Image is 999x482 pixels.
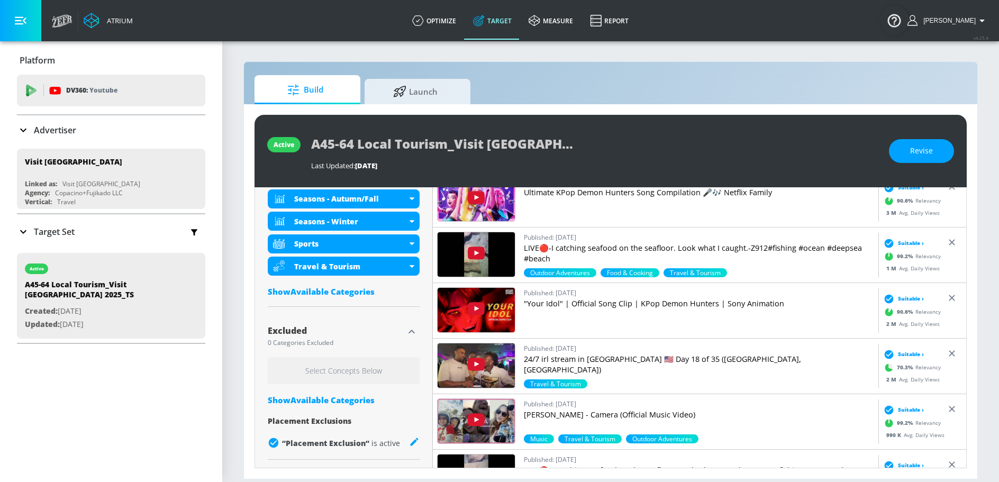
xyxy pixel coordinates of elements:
[265,77,346,103] span: Build
[897,363,915,371] span: 70.3 %
[268,257,420,276] div: Travel & Tourism
[881,431,944,439] div: Avg. Daily Views
[881,208,940,216] div: Avg. Daily Views
[520,2,582,40] a: measure
[897,308,915,316] span: 90.6 %
[438,399,515,443] img: O8WXFI_MSAI
[881,182,924,193] div: Suitable ›
[524,268,596,277] div: 99.2%
[897,252,915,260] span: 99.2 %
[524,287,874,298] p: Published: [DATE]
[886,375,899,383] span: 2 M
[524,398,874,434] a: Published: [DATE][PERSON_NAME] - Camera (Official Music Video)
[910,144,933,158] span: Revise
[17,253,205,339] div: activeA45-64 Local Tourism_Visit [GEOGRAPHIC_DATA] 2025_TSCreated:[DATE]Updated:[DATE]
[886,431,904,438] span: 990 K
[268,395,420,405] div: ShowAvailable Categories
[55,188,123,197] div: Copacino+Fujikado LLC
[879,5,909,35] button: Open Resource Center
[17,214,205,249] div: Target Set
[558,434,622,443] div: 90.6%
[524,343,874,379] a: Published: [DATE]24/7 irl stream in [GEOGRAPHIC_DATA] 🇺🇸 Day 18 of 35 ([GEOGRAPHIC_DATA], [GEOGRA...
[881,264,940,272] div: Avg. Daily Views
[524,379,587,388] div: 70.3%
[881,404,924,415] div: Suitable ›
[524,343,874,354] p: Published: [DATE]
[664,268,727,277] span: Travel & Tourism
[438,288,515,332] img: cWppAbqm9I8
[89,85,117,96] p: Youtube
[311,161,878,170] div: Last Updated:
[25,197,52,206] div: Vertical:
[268,340,404,346] div: 0 Categories Excluded
[34,226,75,238] p: Target Set
[898,295,924,303] span: Suitable ›
[898,350,924,358] span: Suitable ›
[17,75,205,106] div: DV360: Youtube
[897,419,915,427] span: 99.2 %
[20,54,55,66] p: Platform
[898,406,924,414] span: Suitable ›
[881,293,924,304] div: Suitable ›
[25,179,57,188] div: Linked as:
[438,177,515,221] img: oDSEGkT6J-0
[524,379,587,388] span: Travel & Tourism
[898,184,924,192] span: Suitable ›
[355,161,377,170] span: [DATE]
[268,212,420,231] div: Seasons - Winter
[919,17,976,24] span: login as: samantha.yip@zefr.com
[886,264,899,271] span: 1 M
[25,188,50,197] div: Agency:
[524,454,874,465] p: Published: [DATE]
[34,124,76,136] p: Advertiser
[25,157,122,167] div: Visit [GEOGRAPHIC_DATA]
[268,286,420,297] div: ShowAvailable Categories
[524,187,874,198] p: Ultimate KPop Demon Hunters Song Compilation 🎤🎶 Netflix Family
[664,268,727,277] div: 70.3%
[881,415,941,431] div: Relevancy
[57,197,76,206] div: Travel
[626,434,698,443] div: 70.3%
[268,416,420,426] div: Placement Exclusions
[62,179,140,188] div: Visit [GEOGRAPHIC_DATA]
[274,140,294,149] div: active
[17,115,205,145] div: Advertiser
[881,320,940,328] div: Avg. Daily Views
[268,326,404,335] div: Excluded
[25,306,58,316] span: Created:
[601,268,659,277] div: 70.3%
[524,410,874,420] p: [PERSON_NAME] - Camera (Official Music Video)
[601,268,659,277] span: Food & Cooking
[524,232,874,243] p: Published: [DATE]
[268,357,420,384] h6: Select Concepts Below
[25,305,173,318] p: [DATE]
[881,375,940,383] div: Avg. Daily Views
[898,239,924,247] span: Suitable ›
[886,208,899,216] span: 3 M
[881,460,924,470] div: Suitable ›
[66,85,117,96] p: DV360:
[282,438,400,448] div: “ Placement Exclusion “
[897,197,915,205] span: 90.6 %
[375,79,456,104] span: Launch
[465,2,520,40] a: Target
[30,266,44,271] div: active
[881,193,941,208] div: Relevancy
[524,232,874,268] a: Published: [DATE]LIVE🔴-I catching seafood on the seafloor. Look what I caught.-Z912#fishing #ocea...
[524,434,554,443] span: Music
[294,239,407,249] div: Sports
[17,149,205,209] div: Visit [GEOGRAPHIC_DATA]Linked as:Visit [GEOGRAPHIC_DATA]Agency:Copacino+Fujikado LLCVertical:Travel
[524,268,596,277] span: Outdoor Adventures
[524,287,874,334] a: Published: [DATE]"Your Idol" | Official Song Clip | KPop Demon Hunters | Sony Animation
[626,434,698,443] span: Outdoor Adventures
[881,304,941,320] div: Relevancy
[404,2,465,40] a: optimize
[371,438,400,448] span: is active
[294,216,407,226] div: Seasons - Winter
[881,248,941,264] div: Relevancy
[582,2,637,40] a: Report
[25,279,173,305] div: A45-64 Local Tourism_Visit [GEOGRAPHIC_DATA] 2025_TS
[438,232,515,277] img: Kko4gqyXhXI
[524,298,874,309] p: "Your Idol" | Official Song Clip | KPop Demon Hunters | Sony Animation
[268,234,420,253] div: Sports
